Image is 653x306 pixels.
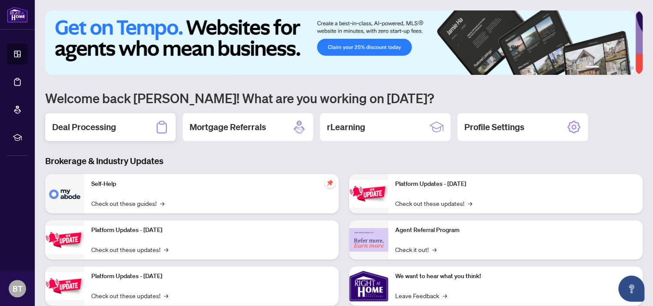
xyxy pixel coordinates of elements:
h2: rLearning [327,121,365,133]
a: Check it out!→ [395,245,436,254]
img: Platform Updates - July 21, 2025 [45,272,84,299]
img: logo [7,7,28,23]
span: → [443,291,447,300]
p: We want to hear what you think! [395,272,636,281]
h2: Deal Processing [52,121,116,133]
a: Check out these updates!→ [395,198,472,208]
button: 3 [610,66,613,70]
button: 2 [603,66,606,70]
h2: Mortgage Referrals [190,121,266,133]
img: Slide 0 [45,10,635,75]
img: Self-Help [45,174,84,213]
a: Leave Feedback→ [395,291,447,300]
span: → [468,198,472,208]
span: → [164,291,168,300]
span: → [164,245,168,254]
h3: Brokerage & Industry Updates [45,155,643,167]
p: Platform Updates - [DATE] [91,272,332,281]
span: pushpin [325,178,335,188]
p: Self-Help [91,179,332,189]
h2: Profile Settings [464,121,524,133]
button: 5 [623,66,627,70]
a: Check out these guides!→ [91,198,164,208]
p: Platform Updates - [DATE] [91,225,332,235]
p: Platform Updates - [DATE] [395,179,636,189]
span: → [432,245,436,254]
img: Platform Updates - June 23, 2025 [349,180,388,207]
span: → [160,198,164,208]
button: Open asap [618,276,644,302]
a: Check out these updates!→ [91,245,168,254]
p: Agent Referral Program [395,225,636,235]
h1: Welcome back [PERSON_NAME]! What are you working on [DATE]? [45,90,643,106]
span: BT [13,282,23,295]
img: We want to hear what you think! [349,266,388,306]
img: Agent Referral Program [349,228,388,252]
a: Check out these updates!→ [91,291,168,300]
button: 1 [585,66,599,70]
button: 4 [616,66,620,70]
button: 6 [630,66,634,70]
img: Platform Updates - September 16, 2025 [45,226,84,253]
